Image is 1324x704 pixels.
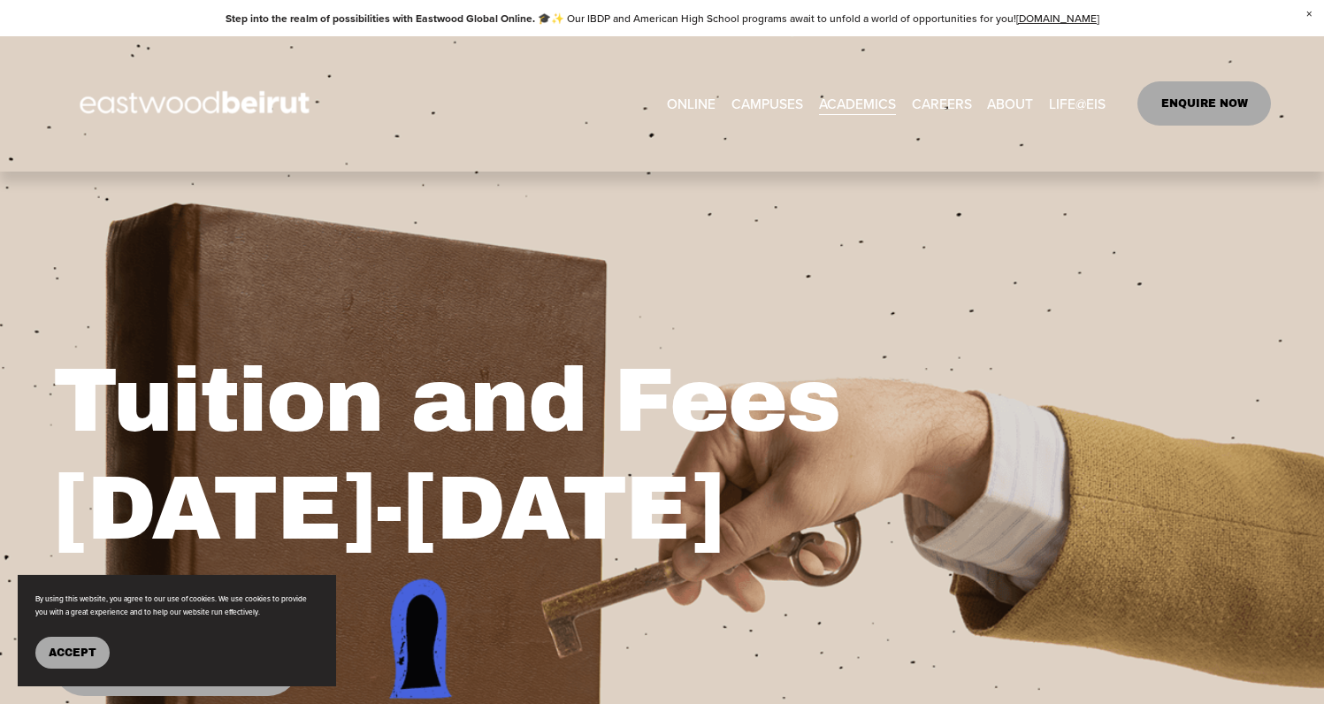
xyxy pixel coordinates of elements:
p: By using this website, you agree to our use of cookies. We use cookies to provide you with a grea... [35,593,318,619]
a: [DOMAIN_NAME] [1016,11,1099,26]
section: Cookie banner [18,575,336,686]
a: ENQUIRE NOW [1137,81,1271,126]
span: ACADEMICS [819,91,896,116]
span: CAMPUSES [731,91,803,116]
span: Accept [49,647,96,659]
span: LIFE@EIS [1049,91,1106,116]
a: folder dropdown [1049,90,1106,118]
img: EastwoodIS Global Site [53,58,341,149]
button: Accept [35,637,110,669]
a: CAREERS [912,90,972,118]
a: folder dropdown [819,90,896,118]
span: ABOUT [987,91,1033,116]
a: ONLINE [667,90,716,118]
a: folder dropdown [987,90,1033,118]
a: folder dropdown [731,90,803,118]
h1: Tuition and Fees [DATE]-[DATE] [53,347,964,562]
